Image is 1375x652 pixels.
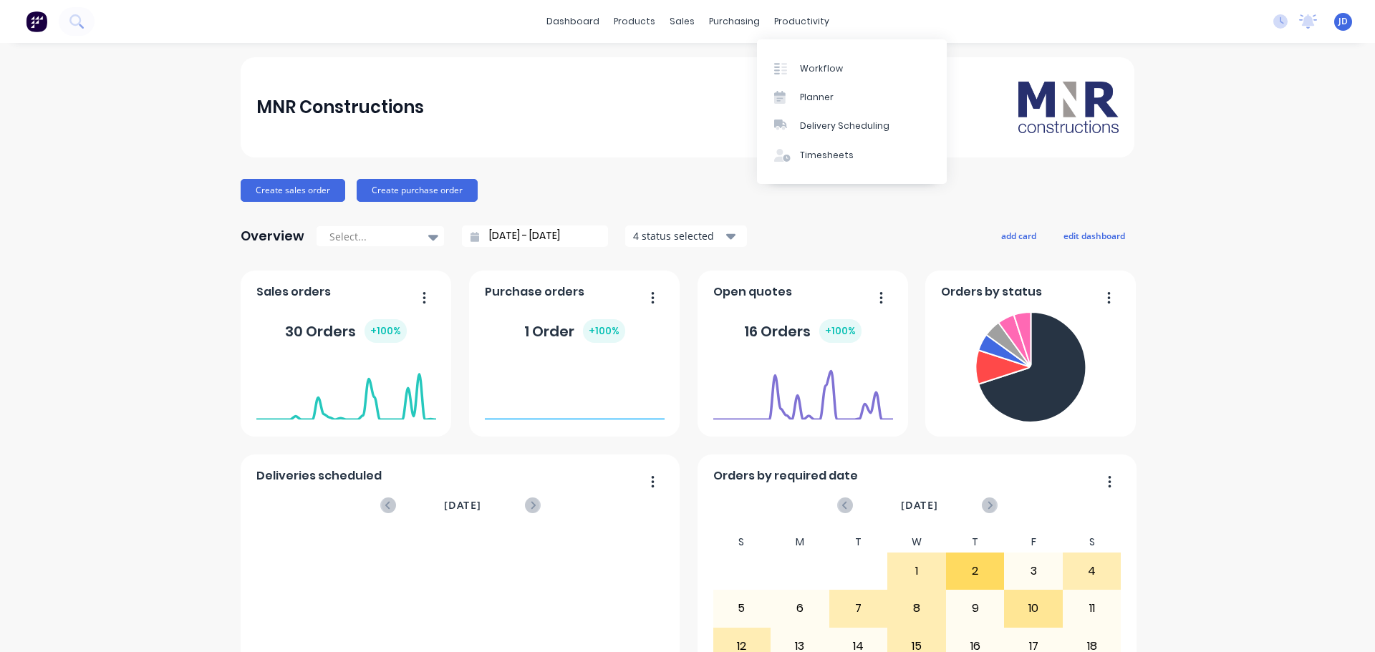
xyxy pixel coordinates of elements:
div: purchasing [702,11,767,32]
div: 1 Order [524,319,625,343]
div: T [946,532,1005,553]
div: 10 [1005,590,1062,626]
button: edit dashboard [1054,226,1134,245]
span: [DATE] [444,497,481,513]
div: Workflow [800,62,843,75]
div: 8 [888,590,945,626]
div: 30 Orders [285,319,407,343]
div: Timesheets [800,149,854,162]
button: add card [992,226,1046,245]
div: 4 [1063,553,1121,589]
div: 16 Orders [744,319,862,343]
div: 3 [1005,553,1062,589]
div: M [771,532,829,553]
button: Create sales order [241,179,345,202]
span: JD [1338,15,1348,28]
span: Sales orders [256,283,331,301]
div: MNR Constructions [256,93,424,122]
img: Factory [26,11,47,32]
a: Planner [757,83,947,112]
div: Overview [241,222,304,250]
img: MNR Constructions [1018,82,1119,133]
span: Orders by status [941,283,1042,301]
a: dashboard [539,11,607,32]
div: sales [662,11,702,32]
div: S [713,532,771,553]
div: + 100 % [365,319,407,343]
div: T [829,532,888,553]
div: + 100 % [819,319,862,343]
div: 11 [1063,590,1121,626]
div: products [607,11,662,32]
a: Timesheets [757,141,947,170]
div: Delivery Scheduling [800,120,889,132]
div: Planner [800,91,834,104]
a: Delivery Scheduling [757,112,947,140]
span: Open quotes [713,283,792,301]
div: productivity [767,11,836,32]
div: S [1063,532,1121,553]
span: [DATE] [901,497,938,513]
div: 9 [947,590,1004,626]
div: 1 [888,553,945,589]
button: 4 status selected [625,225,747,247]
div: 4 status selected [633,228,723,243]
div: F [1004,532,1063,553]
div: 5 [713,590,771,626]
button: Create purchase order [357,179,478,202]
div: 7 [830,590,887,626]
a: Workflow [757,54,947,82]
div: W [887,532,946,553]
span: Purchase orders [485,283,584,301]
div: 6 [771,590,829,626]
div: 2 [947,553,1004,589]
div: + 100 % [583,319,625,343]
